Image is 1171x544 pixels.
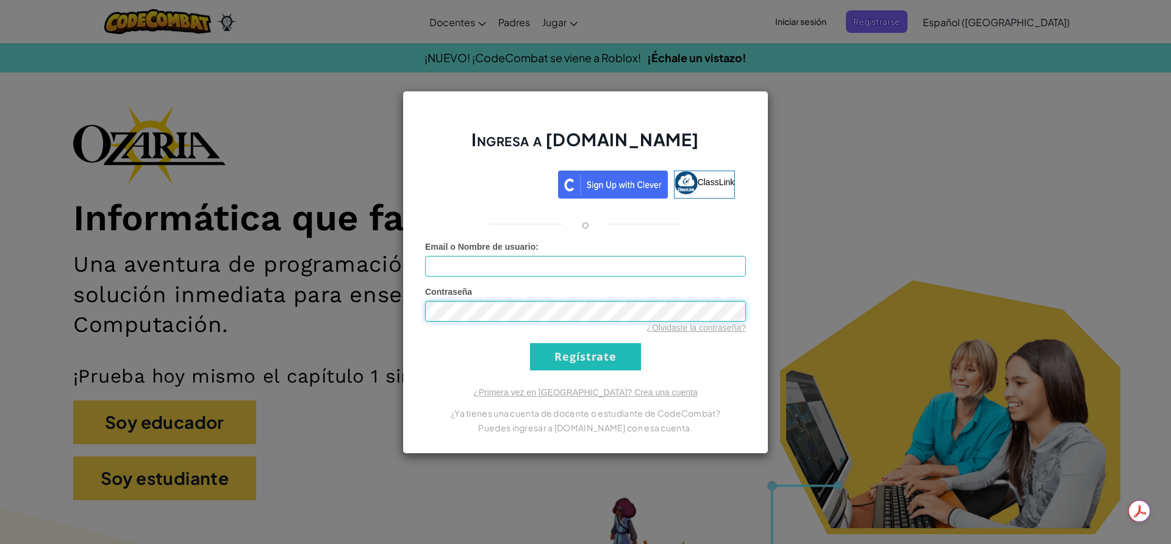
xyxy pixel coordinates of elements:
[646,323,746,333] a: ¿Olvidaste la contraseña?
[582,217,589,231] p: o
[698,177,735,186] span: ClassLink
[675,171,698,194] img: classlink-logo-small.png
[430,169,558,196] iframe: Botón de Acceder con Google
[425,242,535,252] span: Email o Nombre de usuario
[425,287,472,297] span: Contraseña
[425,420,746,435] p: Puedes ingresar a [DOMAIN_NAME] con esa cuenta.
[425,128,746,163] h2: Ingresa a [DOMAIN_NAME]
[530,343,641,370] input: Regístrate
[558,171,668,199] img: clever_sso_button@2x.png
[425,241,539,253] label: :
[425,406,746,420] p: ¿Ya tienes una cuenta de docente o estudiante de CodeCombat?
[473,387,698,397] a: ¿Primera vez en [GEOGRAPHIC_DATA]? Crea una cuenta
